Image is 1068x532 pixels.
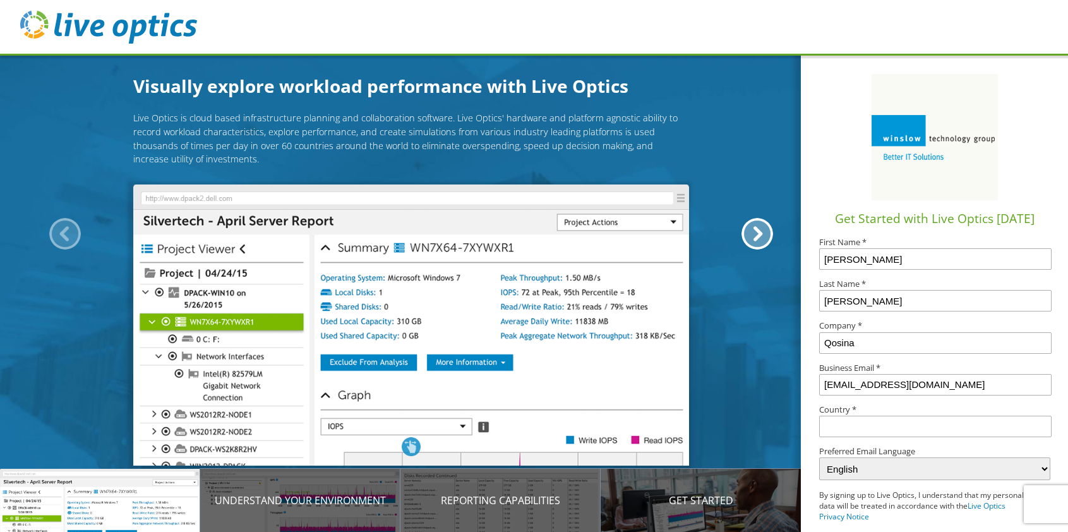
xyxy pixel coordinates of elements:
p: Get Started [601,493,801,508]
img: live_optics_svg.svg [20,11,197,44]
label: Company * [819,322,1050,330]
label: Business Email * [819,364,1050,372]
p: By signing up to Live Optics, I understand that my personal data will be treated in accordance wi... [819,490,1027,522]
img: C0e0OLmAhLsfAAAAAElFTkSuQmCC [872,66,998,208]
p: Live Optics is cloud based infrastructure planning and collaboration software. Live Optics' hardw... [133,111,689,166]
label: First Name * [819,238,1050,246]
h1: Visually explore workload performance with Live Optics [133,73,689,99]
label: Preferred Email Language [819,447,1050,456]
p: Understand your environment [200,493,400,508]
a: Live Optics Privacy Notice [819,500,1005,522]
h1: Get Started with Live Optics [DATE] [806,210,1063,228]
p: Reporting Capabilities [400,493,601,508]
img: Introducing Live Optics [133,184,689,466]
label: Last Name * [819,280,1050,288]
label: Country * [819,406,1050,414]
